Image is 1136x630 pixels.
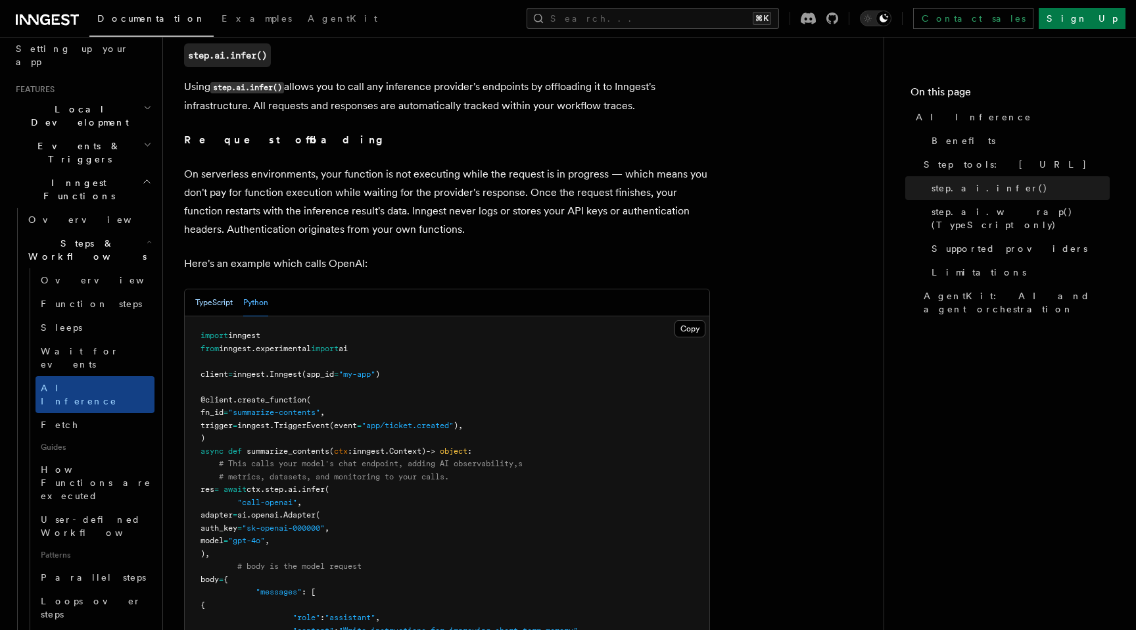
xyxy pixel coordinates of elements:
a: Limitations [926,260,1110,284]
span: = [357,421,362,430]
span: { [201,600,205,610]
a: Overview [35,268,154,292]
span: Setting up your app [16,43,129,67]
span: # This calls your model's chat endpoint, adding AI observability,s [219,459,523,468]
span: ctx [247,485,260,494]
button: Events & Triggers [11,134,154,171]
span: Benefits [932,134,995,147]
span: Wait for events [41,346,119,370]
code: step.ai.infer() [210,82,284,93]
span: "app/ticket.created" [362,421,454,430]
span: ), [201,549,210,558]
span: import [201,331,228,340]
span: "my-app" [339,370,375,379]
span: Loops over steps [41,596,141,619]
span: "messages" [256,587,302,596]
a: Documentation [89,4,214,37]
span: Supported providers [932,242,1087,255]
span: infer [302,485,325,494]
a: Loops over steps [35,589,154,626]
a: Examples [214,4,300,36]
span: @client [201,395,233,404]
span: = [224,408,228,417]
span: ( [329,447,334,456]
a: How Functions are executed [35,458,154,508]
span: res [201,485,214,494]
span: . [283,485,288,494]
a: Overview [23,208,154,231]
span: inngest [233,370,265,379]
p: Using allows you to call any inference provider's endpoints by offloading it to Inngest's infrast... [184,78,710,115]
span: AgentKit: AI and agent orchestration [924,289,1110,316]
span: Examples [222,13,292,24]
span: Overview [28,214,164,225]
span: fn_id [201,408,224,417]
span: Overview [41,275,176,285]
span: , [375,613,380,622]
code: step.ai.infer() [184,43,271,67]
a: Wait for events [35,339,154,376]
span: = [214,485,219,494]
button: Toggle dark mode [860,11,891,26]
button: TypeScript [195,289,233,316]
a: Parallel steps [35,566,154,589]
span: Inngest Functions [11,176,142,203]
span: auth_key [201,523,237,533]
span: = [334,370,339,379]
span: . [260,485,265,494]
a: Sign Up [1039,8,1125,29]
span: (app_id [302,370,334,379]
a: AI Inference [911,105,1110,129]
span: Local Development [11,103,143,129]
span: # metrics, datasets, and monitoring to your calls. [219,472,449,481]
a: User-defined Workflows [35,508,154,545]
span: Documentation [97,13,206,24]
span: "assistant" [325,613,375,622]
h4: On this page [911,84,1110,105]
span: , [297,498,302,507]
span: ai [288,485,297,494]
span: ( [316,510,320,520]
span: User-defined Workflows [41,514,159,538]
span: AgentKit [308,13,377,24]
span: Context) [389,447,426,456]
span: = [224,536,228,545]
span: Parallel steps [41,572,146,583]
span: : [467,447,472,456]
span: trigger [201,421,233,430]
span: : [320,613,325,622]
p: On serverless environments, your function is not executing while the request is in progress — whi... [184,165,710,239]
span: Adapter [283,510,316,520]
span: ( [325,485,329,494]
span: from [201,344,219,353]
span: Guides [35,437,154,458]
span: def [228,447,242,456]
span: . [297,485,302,494]
span: Steps & Workflows [23,237,147,263]
span: -> [426,447,435,456]
span: { [224,575,228,584]
kbd: ⌘K [753,12,771,25]
span: . [385,447,389,456]
span: import [311,344,339,353]
span: client [201,370,228,379]
span: Fetch [41,420,79,430]
span: adapter [201,510,233,520]
a: Function steps [35,292,154,316]
span: ) [201,433,205,443]
span: inngest [352,447,385,456]
span: # body is the model request [237,562,362,571]
button: Inngest Functions [11,171,154,208]
span: inngest. [237,421,274,430]
span: object [440,447,467,456]
a: AgentKit: AI and agent orchestration [918,284,1110,321]
span: . [265,370,270,379]
span: "summarize-contents" [228,408,320,417]
span: . [233,395,237,404]
span: ), [454,421,463,430]
a: Fetch [35,413,154,437]
a: Supported providers [926,237,1110,260]
span: = [233,510,237,520]
span: Limitations [932,266,1026,279]
span: = [237,523,242,533]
